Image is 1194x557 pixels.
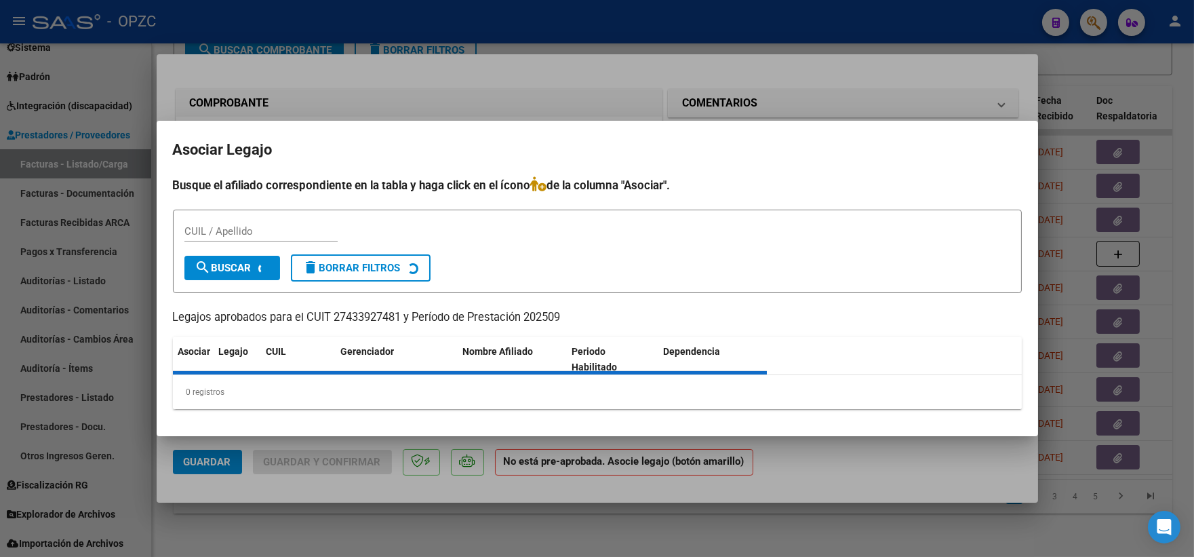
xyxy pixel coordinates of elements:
span: Asociar [178,346,211,357]
span: Nombre Afiliado [463,346,534,357]
mat-icon: search [195,259,212,275]
datatable-header-cell: CUIL [261,337,336,382]
span: Dependencia [663,346,720,357]
span: Legajo [219,346,249,357]
datatable-header-cell: Legajo [214,337,261,382]
span: Borrar Filtros [303,262,401,274]
datatable-header-cell: Asociar [173,337,214,382]
h2: Asociar Legajo [173,137,1022,163]
datatable-header-cell: Periodo Habilitado [566,337,658,382]
div: 0 registros [173,375,1022,409]
button: Buscar [184,256,280,280]
datatable-header-cell: Nombre Afiliado [458,337,567,382]
span: Periodo Habilitado [572,346,617,372]
datatable-header-cell: Dependencia [658,337,767,382]
button: Borrar Filtros [291,254,431,282]
h4: Busque el afiliado correspondiente en la tabla y haga click en el ícono de la columna "Asociar". [173,176,1022,194]
div: Open Intercom Messenger [1148,511,1180,543]
span: CUIL [266,346,287,357]
p: Legajos aprobados para el CUIT 27433927481 y Período de Prestación 202509 [173,309,1022,326]
span: Buscar [195,262,252,274]
datatable-header-cell: Gerenciador [336,337,458,382]
mat-icon: delete [303,259,319,275]
span: Gerenciador [341,346,395,357]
